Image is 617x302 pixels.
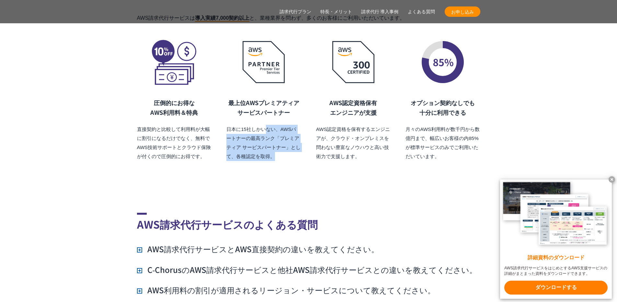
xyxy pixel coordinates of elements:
h3: オプション契約なしでも 十分に利用できる [406,98,480,117]
img: 85% [422,41,464,83]
p: AWS認定資格を保有するエンジニアが、クラウド・オンプレミスを問わない豊富なノウハウと高い技術力で支援します。 [316,125,391,161]
h2: AWS請求代行サービスのよくある質問 [137,213,480,232]
p: 日本に15社しかいない、AWSパートナーの最高ランク「プレミアティア サービスパートナー」として、各種認定を取得。 [226,125,301,161]
p: 月々のAWS利用料が数千円から数億円まで、幅広いお客様の内85%が標準サービスのみでご利用いただいています。 [406,125,480,161]
h3: C‑ChorusのAWS請求代行サービスと他社AWS請求代行サービスとの違いを教えてください。 [137,264,477,275]
mark: 導入実績7,000契約以上 [195,15,249,22]
a: お申し込み [445,6,480,17]
img: AWS 300 CERTIFIED [332,41,374,83]
p: 直接契約と比較して利用料が大幅に割引になるだけでなく、無料でAWS技術サポートとクラウド保険が付くので圧倒的にお得です。 [137,125,211,161]
h3: AWS利用料の割引が適用されるリージョン・サービスについて教えてください。 [137,285,435,296]
h3: 圧倒的にお得な AWS利用料 ＆特典 [137,98,211,117]
h3: AWS認定資格保有 エンジニアが支援 [316,98,391,117]
h3: 最上位AWSプレミアティア サービスパートナー [226,98,301,117]
a: 特長・メリット [320,8,352,15]
p: AWS請求代行サービスは と、業種業界を問わず、多くのお客様にご利用いただいています。 [137,14,480,23]
x-t: ダウンロードする [504,281,608,295]
img: AWS利用料10%OFF [152,39,197,85]
x-t: 詳細資料のダウンロード [504,254,608,262]
a: 請求代行プラン [280,8,311,15]
img: AWS Premier Tier Services [243,41,285,83]
h3: AWS請求代行サービスとAWS直接契約の違いを教えてください。 [137,243,379,254]
a: よくある質問 [408,8,435,15]
x-t: AWS請求代行サービスをはじめとするAWS支援サービスの詳細がまとまった資料をダウンロードできます。 [504,265,608,276]
a: 請求代行 導入事例 [361,8,399,15]
a: 詳細資料のダウンロード AWS請求代行サービスをはじめとするAWS支援サービスの詳細がまとまった資料をダウンロードできます。 ダウンロードする [500,179,612,299]
span: お申し込み [445,8,480,15]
